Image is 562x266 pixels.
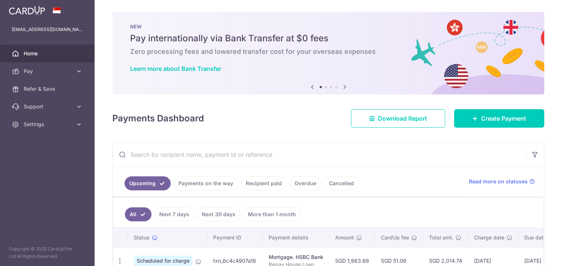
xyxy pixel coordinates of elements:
span: Refer & Save [24,85,72,93]
th: Payment details [263,228,329,247]
th: Payment ID [207,228,263,247]
span: Support [24,103,72,110]
span: Settings [24,121,72,128]
span: Home [24,50,72,57]
a: More than 1 month [243,207,301,221]
h5: Pay internationally via Bank Transfer at $0 fees [130,32,527,44]
span: Charge date [474,234,504,241]
span: Read more on statuses [469,178,528,185]
a: Cancelled [324,176,359,190]
span: CardUp fee [381,234,409,241]
a: Learn more about Bank Transfer [130,65,221,72]
a: All [125,207,151,221]
span: Due date [524,234,546,241]
span: Pay [24,68,72,75]
span: Create Payment [481,114,526,123]
a: Next 7 days [154,207,194,221]
span: Amount [335,234,354,241]
img: CardUp [9,6,45,15]
a: Create Payment [454,109,544,128]
p: NEW [130,24,527,30]
a: Next 30 days [197,207,240,221]
span: Status [134,234,150,241]
h6: Zero processing fees and lowered transfer cost for your overseas expenses [130,47,527,56]
a: Overdue [290,176,321,190]
p: [EMAIL_ADDRESS][DOMAIN_NAME] [12,26,83,33]
a: Payments on the way [174,176,238,190]
input: Search by recipient name, payment id or reference [113,143,526,166]
div: Mortgage. HSBC Bank [269,253,323,261]
span: Scheduled for charge [134,256,193,266]
iframe: 打开一个小组件，您可以在其中找到更多信息 [516,244,555,262]
a: Upcoming [125,176,171,190]
a: Download Report [351,109,445,128]
a: Recipient paid [241,176,287,190]
h4: Payments Dashboard [112,112,204,125]
a: Read more on statuses [469,178,535,185]
span: Total amt. [429,234,453,241]
img: Bank transfer banner [112,12,544,94]
span: Download Report [378,114,427,123]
